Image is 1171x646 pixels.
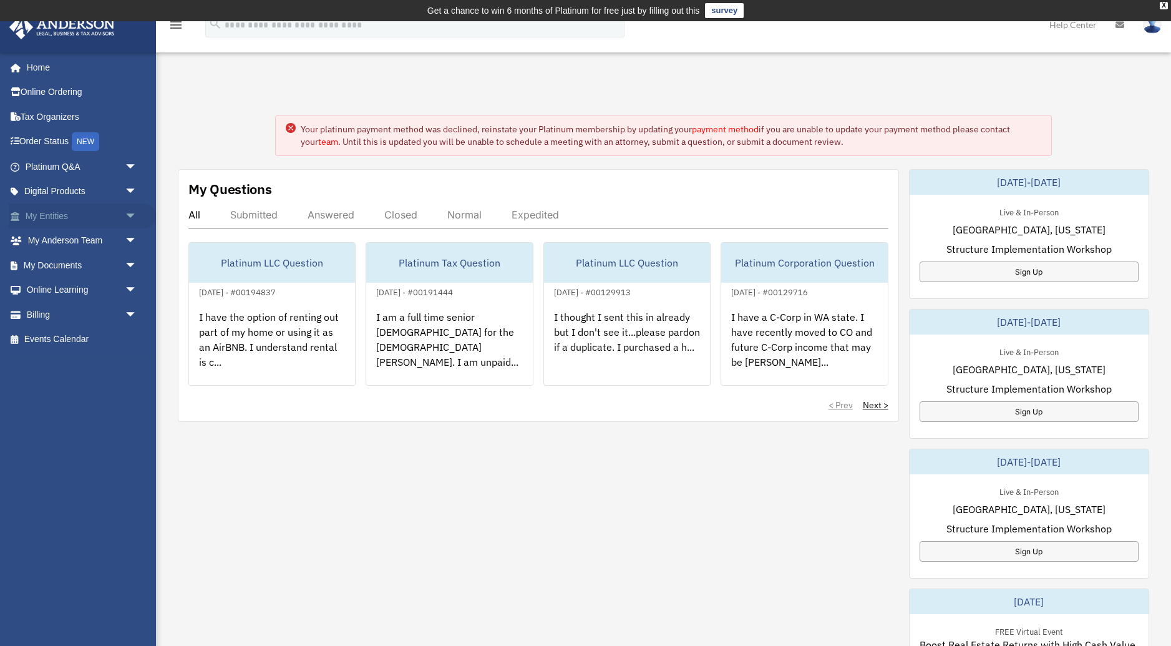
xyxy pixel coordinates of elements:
[72,132,99,151] div: NEW
[125,253,150,278] span: arrow_drop_down
[9,55,150,80] a: Home
[953,502,1105,517] span: [GEOGRAPHIC_DATA], [US_STATE]
[721,243,887,283] div: Platinum Corporation Question
[9,154,156,179] a: Platinum Q&Aarrow_drop_down
[544,285,641,298] div: [DATE] - #00129913
[9,129,156,155] a: Order StatusNEW
[721,242,888,386] a: Platinum Corporation Question[DATE] - #00129716I have a C-Corp in WA state. I have recently moved...
[366,300,532,397] div: I am a full time senior [DEMOGRAPHIC_DATA] for the [DEMOGRAPHIC_DATA][PERSON_NAME]. I am unpaid...
[863,399,888,411] a: Next >
[985,624,1073,637] div: FREE Virtual Event
[9,104,156,129] a: Tax Organizers
[989,484,1069,497] div: Live & In-Person
[9,179,156,204] a: Digital Productsarrow_drop_down
[9,228,156,253] a: My Anderson Teamarrow_drop_down
[447,208,482,221] div: Normal
[384,208,417,221] div: Closed
[188,180,272,198] div: My Questions
[125,302,150,328] span: arrow_drop_down
[721,300,887,397] div: I have a C-Corp in WA state. I have recently moved to CO and future C-Corp income that may be [PE...
[9,278,156,303] a: Online Learningarrow_drop_down
[910,589,1149,614] div: [DATE]
[125,154,150,180] span: arrow_drop_down
[1160,2,1168,9] div: close
[953,362,1105,377] span: [GEOGRAPHIC_DATA], [US_STATE]
[946,521,1112,536] span: Structure Implementation Workshop
[208,17,222,31] i: search
[946,381,1112,396] span: Structure Implementation Workshop
[946,242,1112,257] span: Structure Implementation Workshop
[9,203,156,228] a: My Entitiesarrow_drop_down
[512,208,559,221] div: Expedited
[910,310,1149,335] div: [DATE]-[DATE]
[543,242,711,386] a: Platinum LLC Question[DATE] - #00129913I thought I sent this in already but I don't see it...plea...
[301,123,1042,148] div: Your platinum payment method was declined, reinstate your Platinum membership by updating your if...
[366,242,533,386] a: Platinum Tax Question[DATE] - #00191444I am a full time senior [DEMOGRAPHIC_DATA] for the [DEMOGR...
[910,449,1149,474] div: [DATE]-[DATE]
[189,243,355,283] div: Platinum LLC Question
[189,300,355,397] div: I have the option of renting out part of my home or using it as an AirBNB. I understand rental is...
[989,345,1069,358] div: Live & In-Person
[366,285,463,298] div: [DATE] - #00191444
[125,203,150,229] span: arrow_drop_down
[168,22,183,32] a: menu
[9,327,156,352] a: Events Calendar
[910,170,1149,195] div: [DATE]-[DATE]
[721,285,818,298] div: [DATE] - #00129716
[168,17,183,32] i: menu
[366,243,532,283] div: Platinum Tax Question
[692,124,759,135] a: payment method
[1143,16,1162,34] img: User Pic
[9,253,156,278] a: My Documentsarrow_drop_down
[920,541,1139,562] a: Sign Up
[230,208,278,221] div: Submitted
[125,278,150,303] span: arrow_drop_down
[544,243,710,283] div: Platinum LLC Question
[953,222,1105,237] span: [GEOGRAPHIC_DATA], [US_STATE]
[318,136,338,147] a: team
[308,208,354,221] div: Answered
[188,242,356,386] a: Platinum LLC Question[DATE] - #00194837I have the option of renting out part of my home or using ...
[188,208,200,221] div: All
[544,300,710,397] div: I thought I sent this in already but I don't see it...please pardon if a duplicate. I purchased a...
[705,3,744,18] a: survey
[920,401,1139,422] a: Sign Up
[9,302,156,327] a: Billingarrow_drop_down
[427,3,700,18] div: Get a chance to win 6 months of Platinum for free just by filling out this
[920,262,1139,282] a: Sign Up
[6,15,119,39] img: Anderson Advisors Platinum Portal
[125,228,150,254] span: arrow_drop_down
[189,285,286,298] div: [DATE] - #00194837
[9,80,156,105] a: Online Ordering
[989,205,1069,218] div: Live & In-Person
[125,179,150,205] span: arrow_drop_down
